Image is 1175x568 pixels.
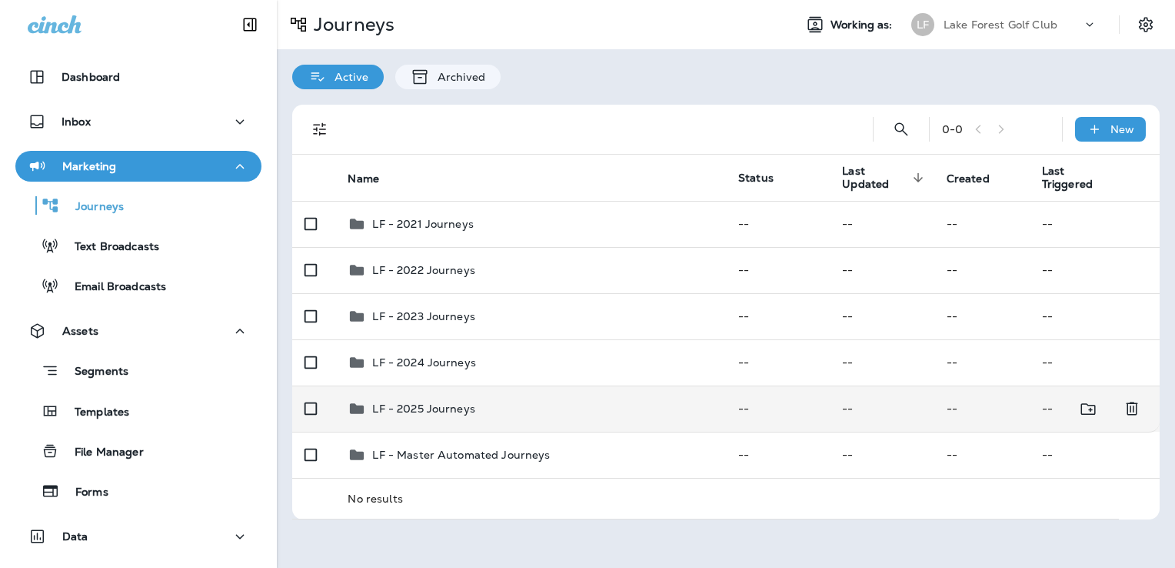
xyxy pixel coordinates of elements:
[1030,432,1160,478] td: --
[59,446,144,460] p: File Manager
[726,293,830,339] td: --
[59,240,159,255] p: Text Broadcasts
[372,264,475,276] p: LF - 2022 Journeys
[830,339,934,386] td: --
[305,114,335,145] button: Filters
[726,201,830,247] td: --
[15,475,261,507] button: Forms
[60,200,124,215] p: Journeys
[62,71,120,83] p: Dashboard
[15,435,261,467] button: File Manager
[726,386,830,432] td: --
[62,325,98,337] p: Assets
[934,201,1030,247] td: --
[842,165,907,191] span: Last Updated
[62,115,91,128] p: Inbox
[1042,165,1093,191] span: Last Triggered
[430,71,485,83] p: Archived
[15,189,261,222] button: Journeys
[15,106,261,137] button: Inbox
[1042,165,1113,191] span: Last Triggered
[934,432,1030,478] td: --
[1030,201,1160,247] td: --
[934,293,1030,339] td: --
[934,247,1030,293] td: --
[830,432,934,478] td: --
[348,172,379,185] span: Name
[944,18,1057,31] p: Lake Forest Golf Club
[15,395,261,427] button: Templates
[947,172,1010,185] span: Created
[335,478,1119,519] td: No results
[1110,123,1134,135] p: New
[1073,393,1104,425] button: Move to folder
[830,293,934,339] td: --
[738,171,774,185] span: Status
[372,356,476,369] p: LF - 2024 Journeys
[62,160,116,172] p: Marketing
[59,365,128,380] p: Segments
[886,114,917,145] button: Search Journeys
[1132,11,1160,38] button: Settings
[348,172,399,185] span: Name
[934,339,1030,386] td: --
[62,530,88,543] p: Data
[830,386,934,432] td: --
[1030,293,1160,339] td: --
[726,247,830,293] td: --
[947,172,990,185] span: Created
[372,449,550,461] p: LF - Master Automated Journeys
[59,280,166,295] p: Email Broadcasts
[60,486,108,500] p: Forms
[15,269,261,302] button: Email Broadcasts
[934,386,1030,432] td: --
[830,18,896,32] span: Working as:
[726,432,830,478] td: --
[726,339,830,386] td: --
[308,13,394,36] p: Journeys
[1030,247,1160,293] td: --
[830,247,934,293] td: --
[372,403,475,415] p: LF - 2025 Journeys
[372,218,474,230] p: LF - 2021 Journeys
[830,201,934,247] td: --
[1030,386,1119,432] td: --
[59,406,129,420] p: Templates
[842,165,927,191] span: Last Updated
[327,71,368,83] p: Active
[1117,393,1147,425] button: Delete
[15,316,261,346] button: Assets
[911,13,934,36] div: LF
[15,151,261,182] button: Marketing
[15,229,261,262] button: Text Broadcasts
[15,521,261,552] button: Data
[372,310,475,322] p: LF - 2023 Journeys
[228,9,271,40] button: Collapse Sidebar
[942,123,963,135] div: 0 - 0
[15,62,261,92] button: Dashboard
[15,354,261,387] button: Segments
[1030,339,1160,386] td: --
